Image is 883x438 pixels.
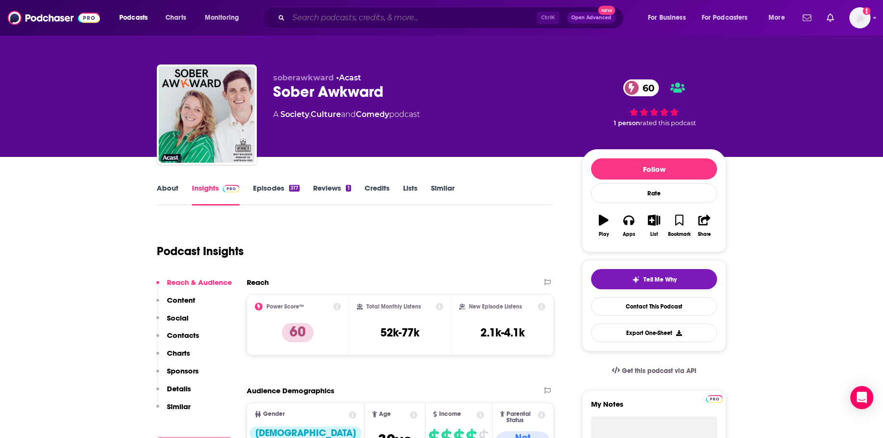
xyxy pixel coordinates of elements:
a: Lists [403,183,417,206]
p: Social [167,313,189,322]
div: Apps [623,232,635,237]
h2: Audience Demographics [247,386,334,395]
a: Comedy [356,110,389,119]
button: Play [591,208,616,243]
p: Contacts [167,331,199,340]
span: Monitoring [205,11,239,25]
p: Reach & Audience [167,278,232,287]
span: Logged in as Ashley_Beenen [849,7,870,28]
button: Social [156,313,189,331]
div: Bookmark [668,232,691,237]
span: soberawkward [273,73,334,82]
div: Play [599,232,609,237]
button: open menu [198,10,252,26]
a: Get this podcast via API [604,359,704,383]
button: Open AdvancedNew [567,12,616,24]
h2: Reach [247,278,269,287]
button: Reach & Audience [156,278,232,296]
a: Acast [339,73,361,82]
a: Reviews1 [313,183,351,206]
label: My Notes [591,399,717,416]
img: User Profile [849,7,870,28]
button: Sponsors [156,366,199,384]
button: Show profile menu [849,7,870,28]
a: Episodes317 [253,183,300,206]
button: Follow [591,158,717,180]
span: More [769,11,785,25]
a: InsightsPodchaser Pro [192,183,240,206]
button: Share [692,208,717,243]
button: Apps [616,208,641,243]
h2: Power Score™ [266,303,304,310]
p: Content [167,296,195,305]
button: Similar [156,402,190,420]
span: Gender [263,411,285,417]
span: Parental Status [506,411,536,424]
a: Pro website [706,394,723,403]
a: Contact This Podcast [591,297,717,316]
span: , [309,110,311,119]
span: Tell Me Why [643,276,677,283]
a: Society [280,110,309,119]
div: A podcast [273,109,420,120]
button: Details [156,384,191,402]
button: Contacts [156,331,199,348]
img: tell me why sparkle [632,276,640,283]
h3: 52k-77k [380,325,419,340]
span: 1 person [614,119,640,127]
img: Podchaser Pro [706,395,723,403]
span: Income [439,411,461,417]
a: Charts [159,10,192,26]
div: List [650,232,658,237]
h2: Total Monthly Listens [366,303,421,310]
span: Ctrl K [537,12,559,24]
button: tell me why sparkleTell Me Why [591,269,717,289]
h1: Podcast Insights [157,244,244,258]
button: open menu [695,10,762,26]
span: For Business [648,11,686,25]
button: Bookmark [667,208,692,243]
img: Podchaser - Follow, Share and Rate Podcasts [8,9,100,27]
span: • [336,73,361,82]
a: Culture [311,110,341,119]
p: Charts [167,348,190,358]
div: Search podcasts, credits, & more... [271,7,633,29]
span: Charts [165,11,186,25]
span: New [598,6,616,15]
a: Show notifications dropdown [823,10,838,26]
h3: 2.1k-4.1k [480,325,525,340]
span: Podcasts [119,11,148,25]
div: Open Intercom Messenger [850,386,873,409]
button: open menu [113,10,160,26]
svg: Add a profile image [863,7,870,15]
img: Sober Awkward [159,66,255,163]
span: Open Advanced [571,15,611,20]
a: Credits [365,183,390,206]
p: Sponsors [167,366,199,375]
span: Age [379,411,391,417]
span: 60 [633,79,659,96]
span: Get this podcast via API [622,367,696,375]
span: rated this podcast [640,119,696,127]
button: open menu [762,10,797,26]
div: Share [698,232,711,237]
div: 317 [289,185,300,192]
p: Details [167,384,191,393]
a: Similar [431,183,454,206]
h2: New Episode Listens [469,303,522,310]
button: open menu [641,10,698,26]
button: List [642,208,667,243]
div: 60 1 personrated this podcast [582,73,726,133]
button: Content [156,296,195,313]
div: Rate [591,183,717,203]
a: 60 [623,79,659,96]
button: Charts [156,348,190,366]
a: About [157,183,178,206]
button: Export One-Sheet [591,323,717,342]
div: 1 [346,185,351,192]
a: Show notifications dropdown [799,10,815,26]
img: Podchaser Pro [223,185,240,193]
input: Search podcasts, credits, & more... [289,10,537,26]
